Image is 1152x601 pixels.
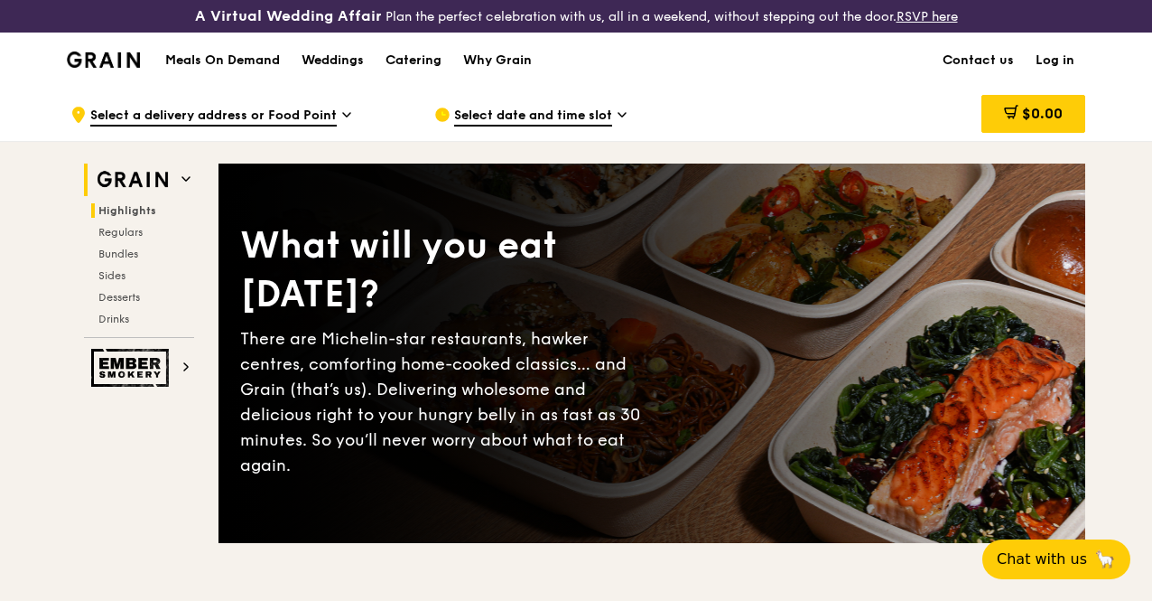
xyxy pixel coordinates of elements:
span: Select date and time slot [454,107,612,127]
img: Grain [67,52,140,68]
div: Catering [386,33,441,88]
span: Regulars [98,226,143,239]
div: Why Grain [463,33,532,88]
div: There are Michelin-star restaurants, hawker centres, comforting home-cooked classics… and Grain (... [240,326,652,478]
span: Highlights [98,204,156,217]
div: What will you eat [DATE]? [240,221,652,319]
div: Weddings [302,33,364,88]
span: Bundles [98,248,138,260]
span: Chat with us [997,549,1087,570]
div: Plan the perfect celebration with us, all in a weekend, without stepping out the door. [192,7,961,25]
span: 🦙 [1094,549,1116,570]
button: Chat with us🦙 [982,540,1130,579]
a: Catering [375,33,452,88]
span: Select a delivery address or Food Point [90,107,337,127]
a: RSVP here [897,9,958,24]
span: $0.00 [1022,105,1063,122]
a: Weddings [291,33,375,88]
h3: A Virtual Wedding Affair [195,7,382,25]
span: Desserts [98,291,140,304]
a: Log in [1025,33,1085,88]
img: Ember Smokery web logo [91,349,174,387]
h1: Meals On Demand [165,52,280,70]
img: Grain web logo [91,164,174,196]
a: Why Grain [452,33,543,88]
span: Drinks [98,313,129,325]
a: GrainGrain [67,32,140,86]
a: Contact us [932,33,1025,88]
span: Sides [98,269,125,282]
